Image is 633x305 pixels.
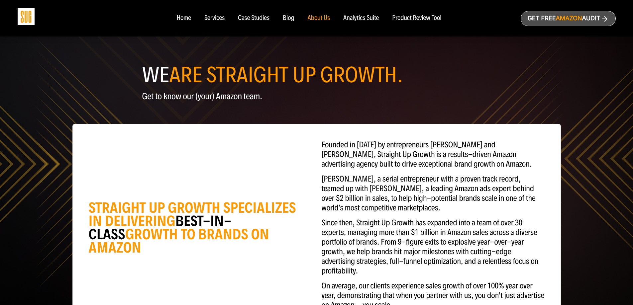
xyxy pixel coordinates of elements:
[142,92,491,101] p: Get to know our (your) Amazon team.
[521,11,616,26] a: Get freeAmazonAudit
[18,8,35,25] img: Sug
[176,15,191,22] a: Home
[89,201,312,254] div: STRAIGHT UP GROWTH SPECIALIZES IN DELIVERING GROWTH TO BRANDS ON AMAZON
[322,140,545,169] p: Founded in [DATE] by entrepreneurs [PERSON_NAME] and [PERSON_NAME], Straight Up Growth is a resul...
[322,174,545,213] p: [PERSON_NAME], a serial entrepreneur with a proven track record, teamed up with [PERSON_NAME], a ...
[392,15,441,22] a: Product Review Tool
[169,62,403,88] span: ARE STRAIGHT UP GROWTH.
[322,218,545,276] p: Since then, Straight Up Growth has expanded into a team of over 30 experts, managing more than $1...
[142,65,491,85] h1: WE
[308,15,330,22] a: About Us
[343,15,379,22] a: Analytics Suite
[89,212,232,243] span: BEST-IN-CLASS
[238,15,269,22] a: Case Studies
[204,15,225,22] a: Services
[556,15,582,22] span: Amazon
[283,15,294,22] a: Blog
